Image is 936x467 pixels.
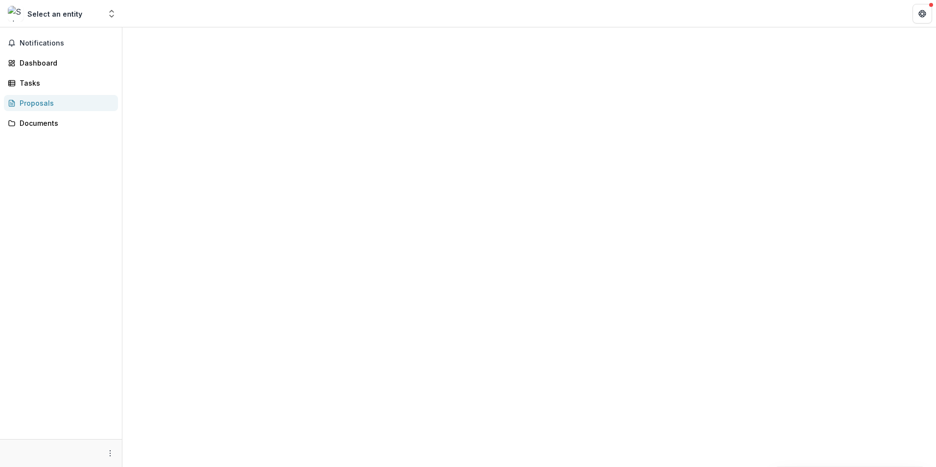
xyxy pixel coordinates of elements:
div: Tasks [20,78,110,88]
button: More [104,447,116,459]
div: Documents [20,118,110,128]
a: Proposals [4,95,118,111]
a: Dashboard [4,55,118,71]
div: Select an entity [27,9,82,19]
button: Notifications [4,35,118,51]
a: Documents [4,115,118,131]
button: Get Help [913,4,932,23]
a: Tasks [4,75,118,91]
img: Select an entity [8,6,23,22]
button: Open entity switcher [105,4,118,23]
div: Dashboard [20,58,110,68]
div: Proposals [20,98,110,108]
span: Notifications [20,39,114,47]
